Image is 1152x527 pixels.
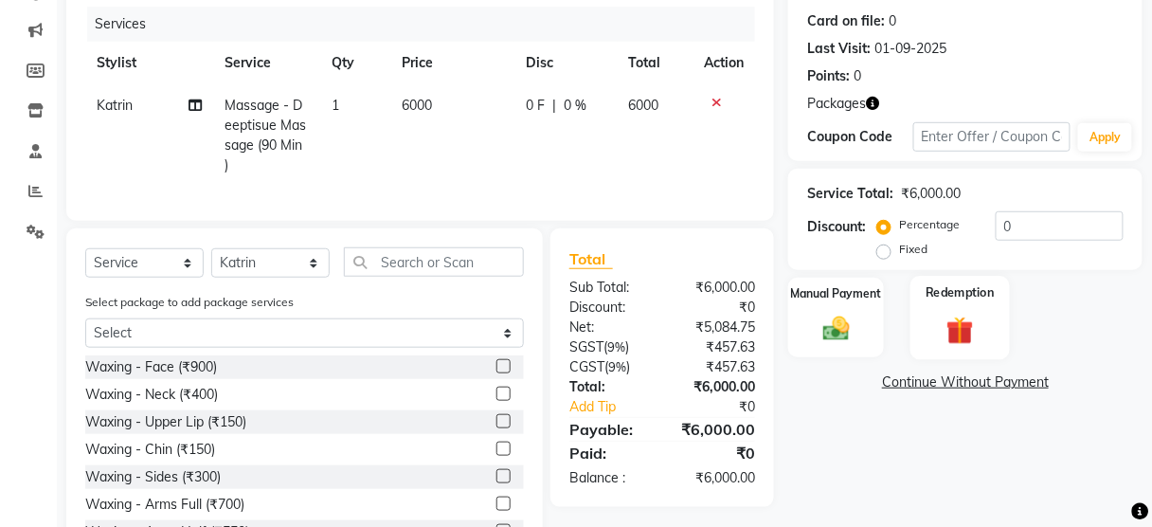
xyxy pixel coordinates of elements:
[320,42,391,84] th: Qty
[555,357,662,377] div: ( )
[662,357,769,377] div: ₹457.63
[938,313,982,347] img: _gift.svg
[555,397,680,417] a: Add Tip
[792,373,1139,392] a: Continue Without Payment
[608,359,626,374] span: 9%
[693,42,755,84] th: Action
[629,97,659,114] span: 6000
[569,338,603,355] span: SGST
[526,96,545,116] span: 0 F
[87,7,769,42] div: Services
[555,418,662,441] div: Payable:
[555,318,662,337] div: Net:
[1078,123,1132,152] button: Apply
[391,42,515,84] th: Price
[889,11,896,31] div: 0
[569,249,613,269] span: Total
[564,96,586,116] span: 0 %
[344,247,524,277] input: Search or Scan
[807,184,893,204] div: Service Total:
[913,122,1071,152] input: Enter Offer / Coupon Code
[97,97,133,114] span: Katrin
[618,42,693,84] th: Total
[514,42,617,84] th: Disc
[662,318,769,337] div: ₹5,084.75
[807,39,871,59] div: Last Visit:
[607,339,625,354] span: 9%
[807,66,850,86] div: Points:
[899,216,960,233] label: Percentage
[85,42,213,84] th: Stylist
[927,283,995,301] label: Redemption
[225,97,306,173] span: Massage - Deeptisue Massage (90 Min )
[662,278,769,298] div: ₹6,000.00
[854,66,861,86] div: 0
[807,127,912,147] div: Coupon Code
[555,468,662,488] div: Balance :
[555,278,662,298] div: Sub Total:
[807,11,885,31] div: Card on file:
[901,184,961,204] div: ₹6,000.00
[662,418,769,441] div: ₹6,000.00
[85,412,246,432] div: Waxing - Upper Lip (₹150)
[807,217,866,237] div: Discount:
[85,294,294,311] label: Select package to add package services
[791,285,882,302] label: Manual Payment
[680,397,769,417] div: ₹0
[332,97,339,114] span: 1
[552,96,556,116] span: |
[874,39,946,59] div: 01-09-2025
[555,298,662,318] div: Discount:
[662,298,769,318] div: ₹0
[85,385,218,405] div: Waxing - Neck (₹400)
[899,241,927,258] label: Fixed
[662,442,769,464] div: ₹0
[85,440,215,460] div: Waxing - Chin (₹150)
[85,495,244,515] div: Waxing - Arms Full (₹700)
[555,337,662,357] div: ( )
[807,94,866,114] span: Packages
[85,467,221,487] div: Waxing - Sides (₹300)
[662,377,769,397] div: ₹6,000.00
[555,442,662,464] div: Paid:
[815,314,858,344] img: _cash.svg
[662,337,769,357] div: ₹457.63
[403,97,433,114] span: 6000
[662,468,769,488] div: ₹6,000.00
[85,357,217,377] div: Waxing - Face (₹900)
[555,377,662,397] div: Total:
[569,358,604,375] span: CGST
[213,42,320,84] th: Service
